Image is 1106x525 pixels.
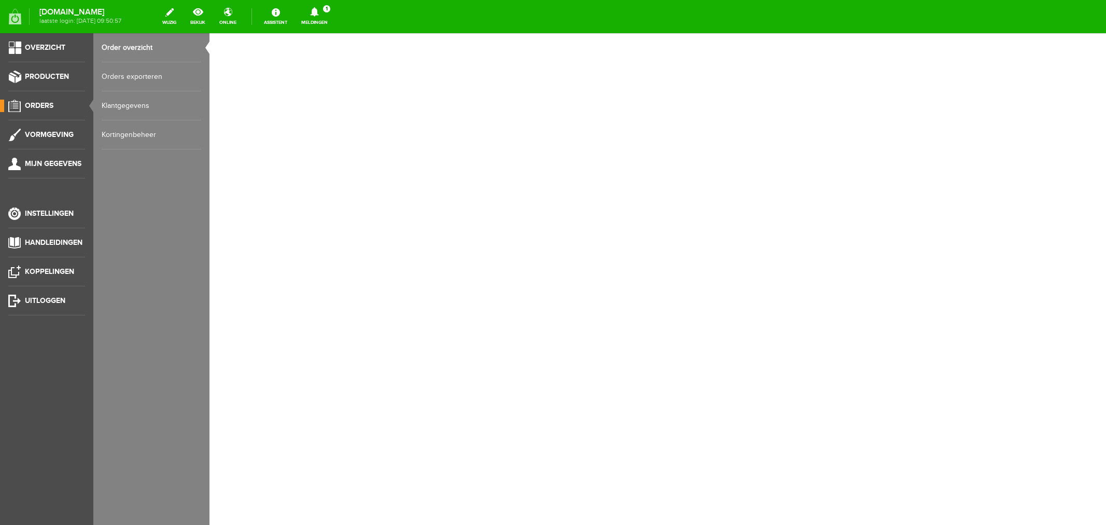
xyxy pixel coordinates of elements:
span: 1 [323,5,330,12]
span: Overzicht [25,43,65,52]
span: Uitloggen [25,296,65,305]
a: Assistent [258,5,293,28]
span: Koppelingen [25,267,74,276]
a: online [213,5,243,28]
strong: [DOMAIN_NAME] [39,9,121,15]
a: bekijk [184,5,212,28]
span: Vormgeving [25,130,74,139]
span: Producten [25,72,69,81]
span: Orders [25,101,53,110]
a: Order overzicht [102,33,201,62]
span: Mijn gegevens [25,159,81,168]
a: Orders exporteren [102,62,201,91]
span: laatste login: [DATE] 09:50:57 [39,18,121,24]
a: Klantgegevens [102,91,201,120]
a: Kortingenbeheer [102,120,201,149]
span: Handleidingen [25,238,82,247]
span: Instellingen [25,209,74,218]
a: wijzig [156,5,183,28]
a: Meldingen1 [295,5,334,28]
